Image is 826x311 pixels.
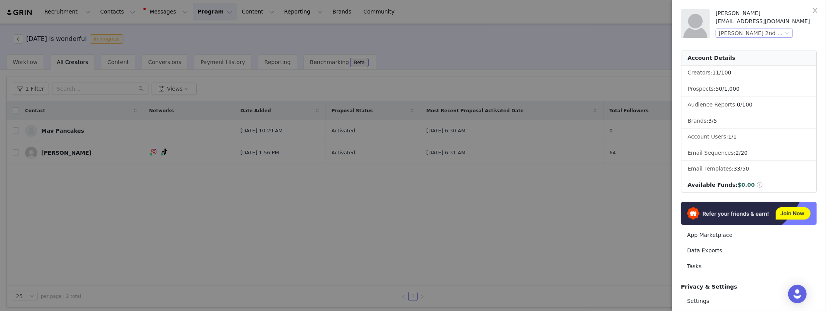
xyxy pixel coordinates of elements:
[681,146,816,161] li: Email Sequences:
[737,101,740,108] span: 0
[728,134,737,140] span: /
[742,101,753,108] span: 100
[724,86,740,92] span: 1,000
[715,86,740,92] span: /
[733,166,749,172] span: /
[681,243,817,258] a: Data Exports
[713,118,717,124] span: 5
[715,86,722,92] span: 50
[681,114,816,128] li: Brands:
[681,202,817,225] img: Refer & Earn
[738,182,755,188] span: $0.00
[712,69,731,76] span: /
[688,182,738,188] span: Available Funds:
[788,285,807,303] div: Open Intercom Messenger
[681,162,816,176] li: Email Templates:
[681,82,816,96] li: Prospects:
[681,51,816,66] div: Account Details
[812,7,818,14] i: icon: close
[735,150,739,156] span: 2
[708,118,717,124] span: /
[733,166,740,172] span: 33
[735,150,747,156] span: /
[741,150,748,156] span: 20
[681,130,816,144] li: Account Users:
[785,31,789,36] i: icon: down
[681,228,817,242] a: App Marketplace
[716,17,817,25] div: [EMAIL_ADDRESS][DOMAIN_NAME]
[681,284,737,290] span: Privacy & Settings
[719,29,783,37] div: [PERSON_NAME] 2nd GRIN Account
[681,9,710,38] img: placeholder-profile.jpg
[681,294,817,308] a: Settings
[733,134,737,140] span: 1
[721,69,732,76] span: 100
[681,98,816,112] li: Audience Reports: /
[742,166,749,172] span: 50
[681,259,817,274] a: Tasks
[716,9,817,17] div: [PERSON_NAME]
[712,69,719,76] span: 11
[728,134,732,140] span: 1
[681,66,816,80] li: Creators:
[708,118,712,124] span: 3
